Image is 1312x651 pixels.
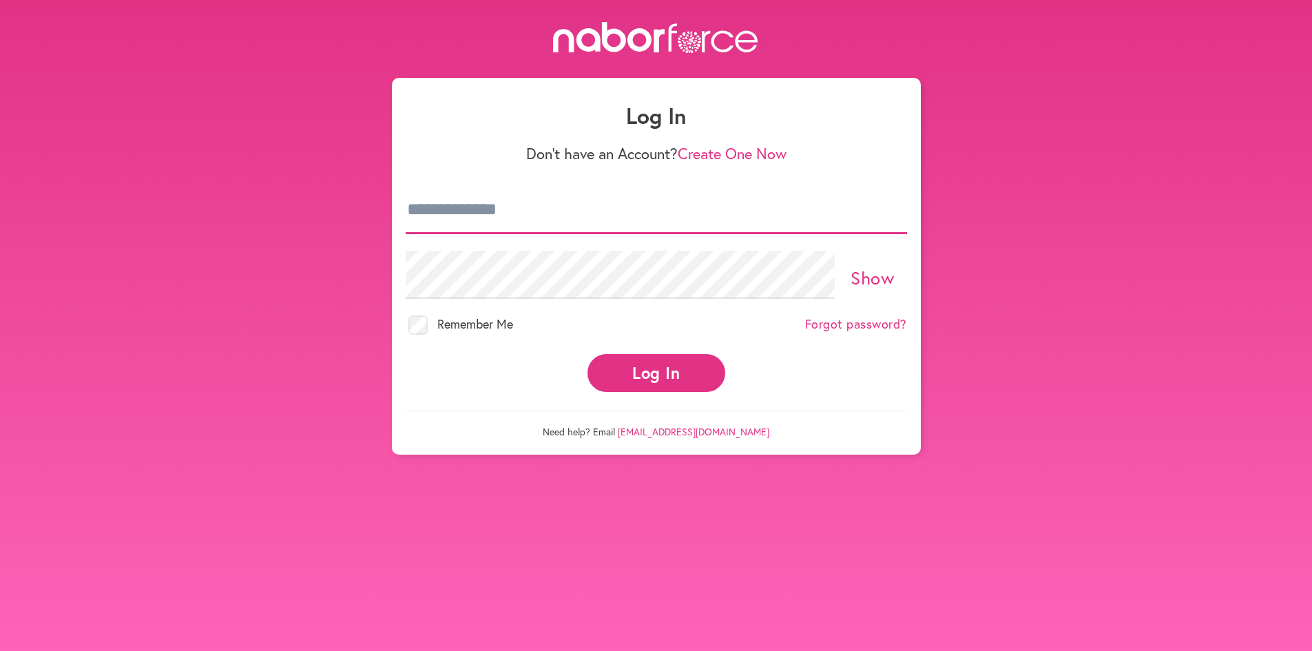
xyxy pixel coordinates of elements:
[678,143,787,163] a: Create One Now
[618,425,769,438] a: [EMAIL_ADDRESS][DOMAIN_NAME]
[437,316,513,332] span: Remember Me
[406,145,907,163] p: Don't have an Account?
[587,354,725,392] button: Log In
[406,411,907,438] p: Need help? Email
[851,266,894,289] a: Show
[805,317,907,332] a: Forgot password?
[406,103,907,129] h1: Log In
